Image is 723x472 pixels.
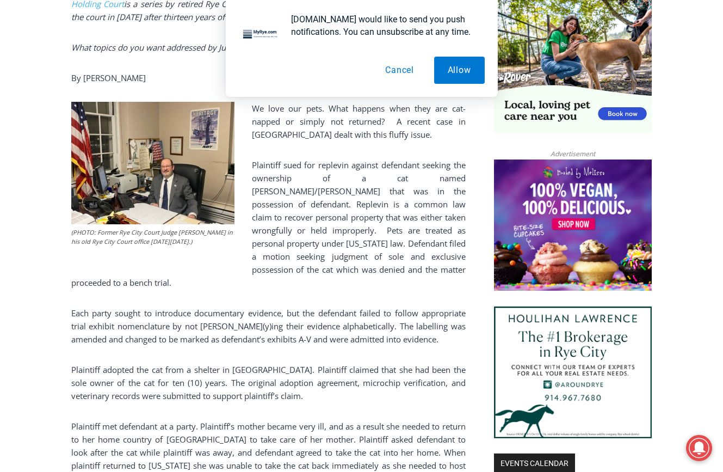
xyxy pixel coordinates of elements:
button: Cancel [372,57,428,84]
p: Each party sought to introduce documentary evidence, but the defendant failed to follow appropria... [71,307,466,346]
button: Allow [434,57,485,84]
a: Intern @ [DOMAIN_NAME] [262,106,527,136]
a: Open Tues. - Sun. [PHONE_NUMBER] [1,109,109,136]
img: (PHOTO: Rye City Court Judge Joe Latwin in his office on Monday, December 5, 2022.) [71,102,234,224]
p: Plaintiff sued for replevin against defendant seeking the ownership of a cat named [PERSON_NAME]/... [71,158,466,289]
p: We love our pets. What happens when they are cat-napped or simply not returned? A recent case in ... [71,102,466,141]
h4: Book [PERSON_NAME]'s Good Humor for Your Event [331,11,379,42]
span: Intern @ [DOMAIN_NAME] [285,108,504,133]
img: Houlihan Lawrence The #1 Brokerage in Rye City [494,307,652,438]
img: notification icon [239,13,282,57]
a: Book [PERSON_NAME]'s Good Humor for Your Event [323,3,393,50]
div: [DOMAIN_NAME] would like to send you push notifications. You can unsubscribe at any time. [282,13,485,38]
figcaption: (PHOTO: Former Rye City Court Judge [PERSON_NAME] in his old Rye City Court office [DATE][DATE].) [71,228,234,247]
span: Advertisement [540,149,606,159]
span: Open Tues. - Sun. [PHONE_NUMBER] [3,112,107,154]
p: Plaintiff adopted the cat from a shelter in [GEOGRAPHIC_DATA]. Plaintiff claimed that she had bee... [71,363,466,402]
img: Baked by Melissa [494,160,652,291]
h2: Events Calendar [494,453,575,472]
